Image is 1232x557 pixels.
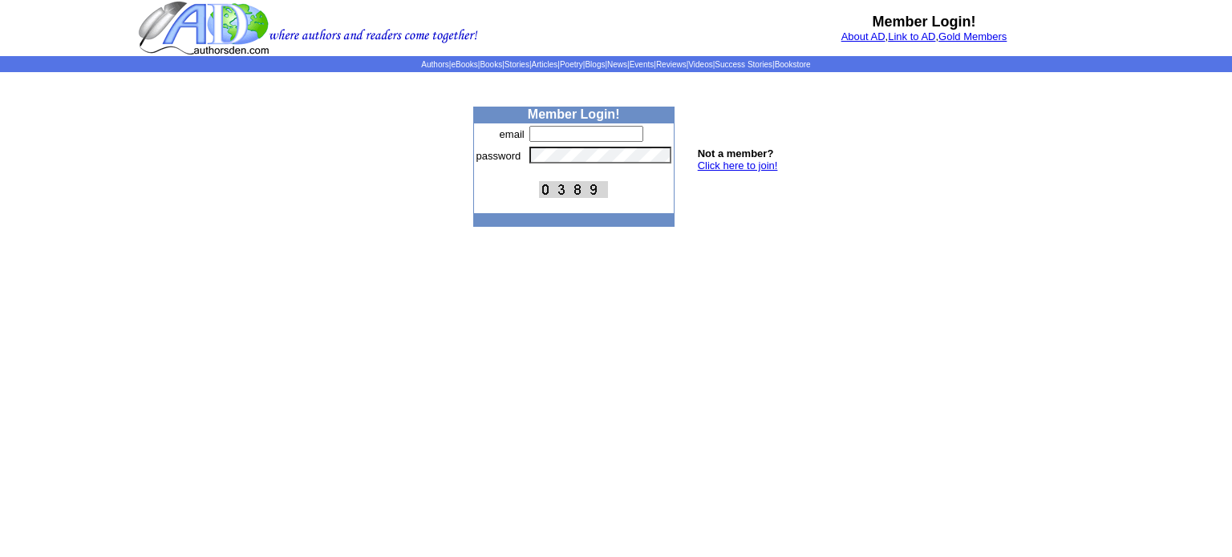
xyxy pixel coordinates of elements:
[505,60,529,69] a: Stories
[500,128,525,140] font: email
[715,60,772,69] a: Success Stories
[698,147,774,159] b: Not a member?
[532,60,558,69] a: Articles
[480,60,502,69] a: Books
[421,60,448,69] a: Authors
[656,60,687,69] a: Reviews
[698,159,778,172] a: Click here to join!
[938,30,1007,42] a: Gold Members
[873,14,976,30] b: Member Login!
[841,30,885,42] a: About AD
[607,60,627,69] a: News
[585,60,605,69] a: Blogs
[528,107,620,121] b: Member Login!
[688,60,712,69] a: Videos
[451,60,477,69] a: eBooks
[539,181,608,198] img: This Is CAPTCHA Image
[775,60,811,69] a: Bookstore
[421,60,810,69] span: | | | | | | | | | | | |
[476,150,521,162] font: password
[841,30,1007,42] font: , ,
[560,60,583,69] a: Poetry
[630,60,654,69] a: Events
[888,30,935,42] a: Link to AD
